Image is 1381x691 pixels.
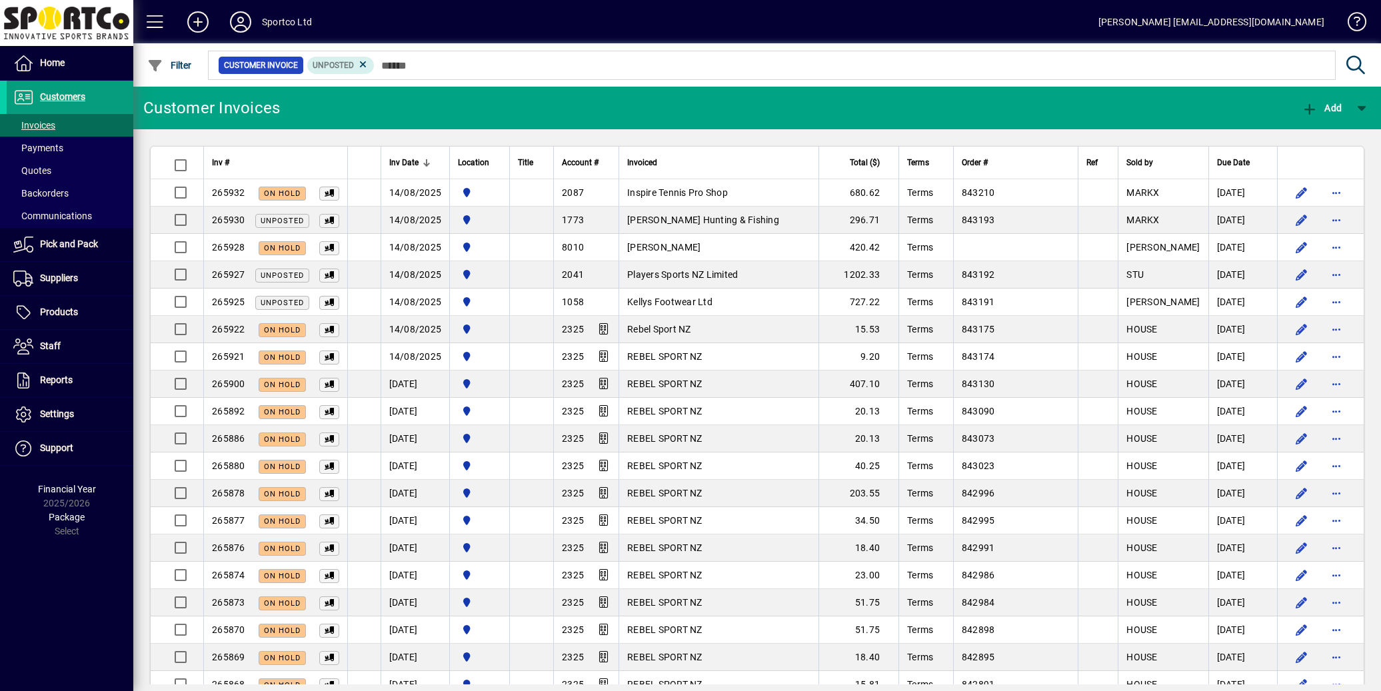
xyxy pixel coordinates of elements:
[458,322,501,337] span: Sportco Ltd Warehouse
[818,507,898,534] td: 34.50
[818,234,898,261] td: 420.42
[1291,319,1312,340] button: Edit
[1126,515,1157,526] span: HOUSE
[40,442,73,453] span: Support
[212,515,245,526] span: 265877
[264,490,301,498] span: On hold
[1126,155,1153,170] span: Sold by
[562,570,584,580] span: 2325
[562,488,584,498] span: 2325
[212,652,245,662] span: 265869
[1326,373,1347,394] button: More options
[962,488,995,498] span: 842996
[1291,209,1312,231] button: Edit
[264,244,301,253] span: On hold
[40,273,78,283] span: Suppliers
[7,330,133,363] a: Staff
[212,460,245,471] span: 265880
[1208,261,1278,289] td: [DATE]
[1208,644,1278,671] td: [DATE]
[224,59,298,72] span: Customer Invoice
[562,652,584,662] span: 2325
[627,378,702,389] span: REBEL SPORT NZ
[313,61,354,70] span: Unposted
[144,53,195,77] button: Filter
[962,542,995,553] span: 842991
[562,406,584,416] span: 2325
[627,269,738,280] span: Players Sports NZ Limited
[1208,179,1278,207] td: [DATE]
[962,297,995,307] span: 843191
[7,182,133,205] a: Backorders
[962,269,995,280] span: 843192
[1126,297,1200,307] span: [PERSON_NAME]
[1126,406,1157,416] span: HOUSE
[627,624,702,635] span: REBEL SPORT NZ
[818,616,898,644] td: 51.75
[1086,155,1098,170] span: Ref
[381,644,450,671] td: [DATE]
[1326,237,1347,258] button: More options
[962,570,995,580] span: 842986
[907,324,933,335] span: Terms
[381,425,450,452] td: [DATE]
[627,542,702,553] span: REBEL SPORT NZ
[40,374,73,385] span: Reports
[627,488,702,498] span: REBEL SPORT NZ
[562,297,584,307] span: 1058
[389,155,419,170] span: Inv Date
[818,425,898,452] td: 20.13
[1126,460,1157,471] span: HOUSE
[1208,616,1278,644] td: [DATE]
[458,568,501,582] span: Sportco Ltd Warehouse
[627,187,728,198] span: Inspire Tennis Pro Shop
[264,462,301,471] span: On hold
[962,433,995,444] span: 843073
[1208,589,1278,616] td: [DATE]
[212,187,245,198] span: 265932
[13,211,92,221] span: Communications
[1291,482,1312,504] button: Edit
[1126,269,1144,280] span: STU
[458,295,501,309] span: Sportco Ltd Warehouse
[1208,507,1278,534] td: [DATE]
[1326,182,1347,203] button: More options
[962,324,995,335] span: 843175
[264,544,301,553] span: On hold
[381,507,450,534] td: [DATE]
[264,517,301,526] span: On hold
[7,205,133,227] a: Communications
[962,460,995,471] span: 843023
[458,486,501,500] span: Sportco Ltd Warehouse
[818,480,898,507] td: 203.55
[627,570,702,580] span: REBEL SPORT NZ
[907,297,933,307] span: Terms
[261,299,304,307] span: Unposted
[562,433,584,444] span: 2325
[1208,452,1278,480] td: [DATE]
[907,652,933,662] span: Terms
[381,589,450,616] td: [DATE]
[212,297,245,307] span: 265925
[1291,291,1312,313] button: Edit
[1291,400,1312,422] button: Edit
[850,155,880,170] span: Total ($)
[627,155,657,170] span: Invoiced
[1291,373,1312,394] button: Edit
[962,515,995,526] span: 842995
[1326,646,1347,668] button: More options
[381,452,450,480] td: [DATE]
[458,240,501,255] span: Sportco Ltd Warehouse
[627,155,810,170] div: Invoiced
[1291,455,1312,476] button: Edit
[1126,542,1157,553] span: HOUSE
[212,215,245,225] span: 265930
[562,215,584,225] span: 1773
[1126,652,1157,662] span: HOUSE
[818,207,898,234] td: 296.71
[627,406,702,416] span: REBEL SPORT NZ
[1291,537,1312,558] button: Edit
[381,562,450,589] td: [DATE]
[827,155,892,170] div: Total ($)
[381,480,450,507] td: [DATE]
